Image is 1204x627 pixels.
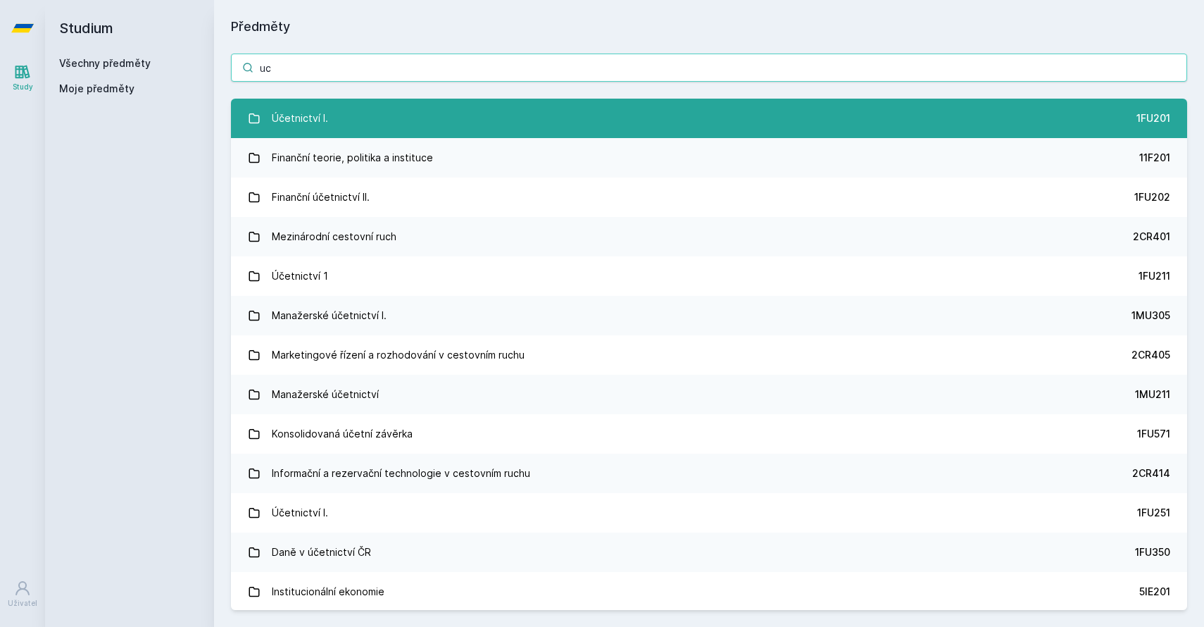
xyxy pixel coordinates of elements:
[272,341,525,369] div: Marketingové řízení a rozhodování v cestovním ruchu
[1139,269,1170,283] div: 1FU211
[231,54,1187,82] input: Název nebo ident předmětu…
[231,99,1187,138] a: Účetnictví I. 1FU201
[59,82,134,96] span: Moje předměty
[272,420,413,448] div: Konsolidovaná účetní závěrka
[231,454,1187,493] a: Informační a rezervační technologie v cestovním ruchu 2CR414
[231,414,1187,454] a: Konsolidovaná účetní závěrka 1FU571
[1136,111,1170,125] div: 1FU201
[1135,545,1170,559] div: 1FU350
[272,302,387,330] div: Manažerské účetnictví I.
[1139,151,1170,165] div: 11F201
[231,256,1187,296] a: Účetnictví 1 1FU211
[231,217,1187,256] a: Mezinárodní cestovní ruch 2CR401
[1135,387,1170,402] div: 1MU211
[272,538,371,566] div: Daně v účetnictví ČR
[1134,190,1170,204] div: 1FU202
[231,17,1187,37] h1: Předměty
[231,138,1187,178] a: Finanční teorie, politika a instituce 11F201
[231,572,1187,612] a: Institucionální ekonomie 5IE201
[1132,466,1170,480] div: 2CR414
[272,459,530,488] div: Informační a rezervační technologie v cestovním ruchu
[272,223,396,251] div: Mezinárodní cestovní ruch
[272,104,328,132] div: Účetnictví I.
[13,82,33,92] div: Study
[272,262,328,290] div: Účetnictví 1
[231,296,1187,335] a: Manažerské účetnictví I. 1MU305
[231,178,1187,217] a: Finanční účetnictví II. 1FU202
[1137,506,1170,520] div: 1FU251
[1131,309,1170,323] div: 1MU305
[1137,427,1170,441] div: 1FU571
[231,375,1187,414] a: Manažerské účetnictví 1MU211
[272,183,370,211] div: Finanční účetnictví II.
[8,598,37,609] div: Uživatel
[1131,348,1170,362] div: 2CR405
[272,144,433,172] div: Finanční teorie, politika a instituce
[1133,230,1170,244] div: 2CR401
[3,573,42,616] a: Uživatel
[231,493,1187,533] a: Účetnictví I. 1FU251
[231,335,1187,375] a: Marketingové řízení a rozhodování v cestovním ruchu 2CR405
[272,499,328,527] div: Účetnictví I.
[1139,585,1170,599] div: 5IE201
[59,57,151,69] a: Všechny předměty
[272,380,379,409] div: Manažerské účetnictví
[272,578,384,606] div: Institucionální ekonomie
[3,56,42,99] a: Study
[231,533,1187,572] a: Daně v účetnictví ČR 1FU350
